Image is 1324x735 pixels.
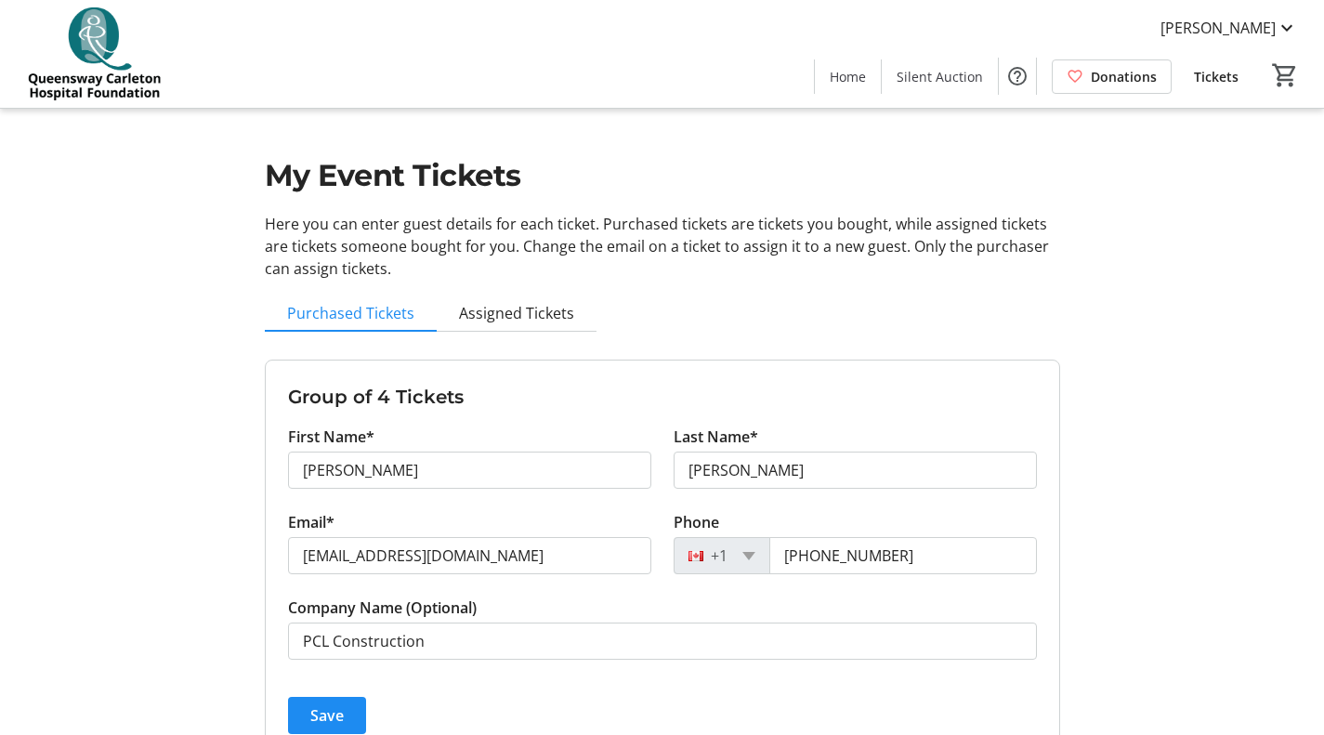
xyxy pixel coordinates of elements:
[674,426,758,448] label: Last Name*
[287,306,414,321] span: Purchased Tickets
[11,7,177,100] img: QCH Foundation's Logo
[1268,59,1302,92] button: Cart
[830,67,866,86] span: Home
[815,59,881,94] a: Home
[288,383,1037,411] h3: Group of 4 Tickets
[288,597,477,619] label: Company Name (Optional)
[897,67,983,86] span: Silent Auction
[310,704,344,727] span: Save
[459,306,574,321] span: Assigned Tickets
[265,153,1060,198] h1: My Event Tickets
[1091,67,1157,86] span: Donations
[999,58,1036,95] button: Help
[1179,59,1253,94] a: Tickets
[674,511,719,533] label: Phone
[1160,17,1276,39] span: [PERSON_NAME]
[1052,59,1172,94] a: Donations
[288,426,374,448] label: First Name*
[288,697,366,734] button: Save
[1194,67,1239,86] span: Tickets
[882,59,998,94] a: Silent Auction
[265,213,1060,280] p: Here you can enter guest details for each ticket. Purchased tickets are tickets you bought, while...
[769,537,1037,574] input: (506) 234-5678
[1146,13,1313,43] button: [PERSON_NAME]
[288,511,334,533] label: Email*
